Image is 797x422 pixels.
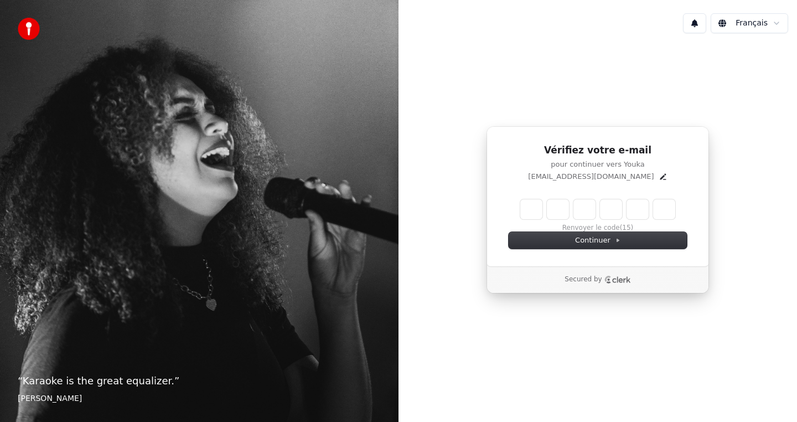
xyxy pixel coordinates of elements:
footer: [PERSON_NAME] [18,393,381,404]
input: Enter verification code [520,199,697,219]
p: Secured by [565,275,602,284]
p: [EMAIL_ADDRESS][DOMAIN_NAME] [528,172,654,182]
p: “ Karaoke is the great equalizer. ” [18,373,381,389]
a: Clerk logo [604,276,631,284]
span: Continuer [575,235,620,245]
button: Continuer [509,232,687,249]
button: Edit [659,172,667,181]
h1: Vérifiez votre e-mail [509,144,687,157]
img: youka [18,18,40,40]
p: pour continuer vers Youka [509,159,687,169]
